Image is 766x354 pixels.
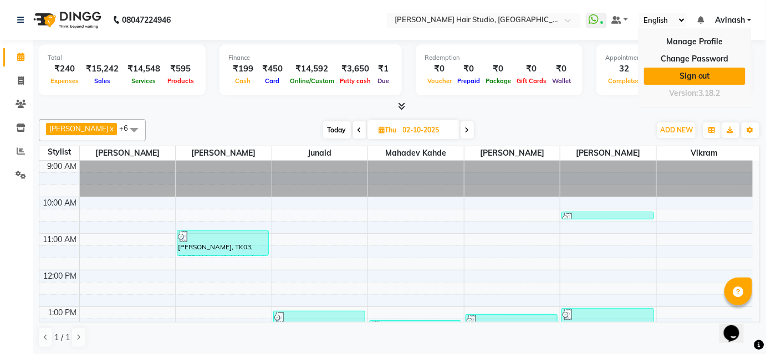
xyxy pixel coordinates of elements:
[48,77,81,85] span: Expenses
[177,230,268,255] div: [PERSON_NAME], TK03, 10:55 AM-11:40 AM, Haircut - [DEMOGRAPHIC_DATA] (45 mins)
[425,77,455,85] span: Voucher
[375,77,392,85] span: Due
[176,146,272,160] span: [PERSON_NAME]
[337,63,374,75] div: ₹3,650
[41,197,79,209] div: 10:00 AM
[28,4,104,35] img: logo
[455,77,483,85] span: Prepaid
[644,68,745,85] a: Sign out
[376,126,400,134] span: Thu
[425,53,574,63] div: Redemption
[464,146,560,160] span: [PERSON_NAME]
[272,146,368,160] span: Junaid
[425,63,455,75] div: ₹0
[719,310,755,343] iframe: chat widget
[91,77,113,85] span: Sales
[233,77,254,85] span: Cash
[258,63,287,75] div: ₹450
[368,146,464,160] span: Mahadev kahde
[560,146,656,160] span: [PERSON_NAME]
[323,121,351,138] span: Today
[644,50,745,68] a: Change Password
[374,63,393,75] div: ₹1
[165,77,197,85] span: Products
[287,63,337,75] div: ₹14,592
[644,33,745,50] a: Manage Profile
[400,122,455,138] input: 2025-10-02
[48,53,197,63] div: Total
[549,63,574,75] div: ₹0
[562,212,653,219] div: [PERSON_NAME], TK01, 10:25 AM-10:35 AM, [PERSON_NAME] Trimming (10 mins)
[81,63,123,75] div: ₹15,242
[605,63,643,75] div: 32
[48,63,81,75] div: ₹240
[228,63,258,75] div: ₹199
[165,63,197,75] div: ₹595
[45,161,79,172] div: 9:00 AM
[42,270,79,282] div: 12:00 PM
[562,309,653,334] div: dikshth, TK05, 01:05 PM-01:50 PM, Haircut - [DEMOGRAPHIC_DATA] (45 mins)
[483,77,514,85] span: Package
[514,77,549,85] span: Gift Cards
[605,77,643,85] span: Completed
[54,332,70,343] span: 1 / 1
[337,77,374,85] span: Petty cash
[49,124,109,133] span: [PERSON_NAME]
[228,53,393,63] div: Finance
[41,234,79,245] div: 11:00 AM
[122,4,171,35] b: 08047224946
[466,315,557,340] div: manish, TK07, 01:15 PM-02:00 PM, Haircut + [PERSON_NAME] Trim ( [DEMOGRAPHIC_DATA]) (45 mins)
[657,146,753,160] span: Vikram
[605,53,743,63] div: Appointment
[263,77,283,85] span: Card
[80,146,176,160] span: [PERSON_NAME]
[46,307,79,319] div: 1:00 PM
[39,146,79,158] div: Stylist
[274,311,365,337] div: [PERSON_NAME], TK06, 01:10 PM-01:55 PM, Haircut + [PERSON_NAME] Trim ( [DEMOGRAPHIC_DATA]) (45 mins)
[109,124,114,133] a: x
[514,63,549,75] div: ₹0
[123,63,165,75] div: ₹14,548
[119,124,136,132] span: +6
[287,77,337,85] span: Online/Custom
[370,321,461,327] div: Arsh, TK04, 01:25 PM-01:35 PM, [PERSON_NAME] Trimming (10 mins)
[644,85,745,101] div: Version:3.18.2
[660,126,693,134] span: ADD NEW
[549,77,574,85] span: Wallet
[455,63,483,75] div: ₹0
[657,122,696,138] button: ADD NEW
[715,14,745,26] span: Avinash
[483,63,514,75] div: ₹0
[129,77,159,85] span: Services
